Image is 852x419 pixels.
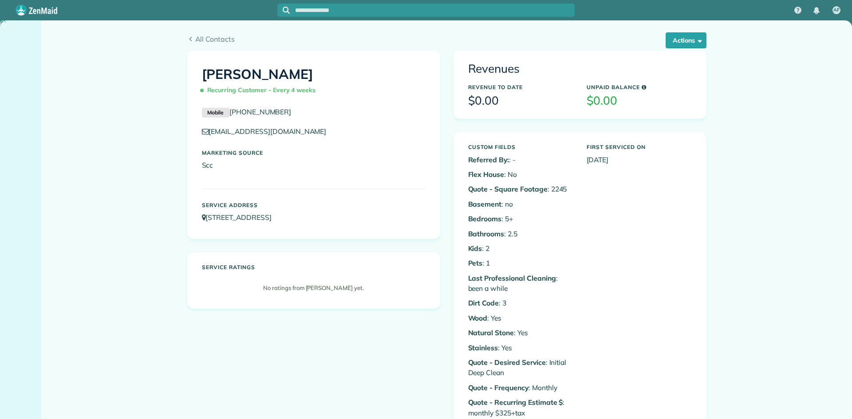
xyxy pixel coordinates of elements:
[468,274,556,282] b: Last Professional Cleaning
[202,127,335,136] a: [EMAIL_ADDRESS][DOMAIN_NAME]
[202,213,280,222] a: [STREET_ADDRESS]
[468,155,573,165] p: : -
[468,229,505,238] b: Bathrooms
[587,155,692,165] p: [DATE]
[468,328,573,338] p: : Yes
[807,1,826,20] div: Notifications
[202,67,426,98] h1: [PERSON_NAME]
[468,155,509,164] b: Referred By:
[468,357,573,378] p: : Initial Deep Clean
[468,383,529,392] b: Quote - Frequency
[202,264,426,270] h5: Service ratings
[468,200,502,208] b: Basement
[202,82,319,98] span: Recurring Customer - Every 4 weeks
[468,273,573,294] p: : been a while
[195,34,706,44] span: All Contacts
[468,343,498,352] b: Stainless
[202,108,229,117] small: Mobile
[468,397,573,418] p: : monthly $325+tax
[833,7,840,14] span: AF
[468,169,573,180] p: : No
[202,150,426,156] h5: Marketing Source
[202,160,426,170] p: Scc
[468,244,482,253] b: Kids
[468,298,573,308] p: : 3
[206,284,421,293] p: No ratings from [PERSON_NAME] yet.
[468,63,692,75] h3: Revenues
[468,214,573,224] p: : 5+
[468,313,488,322] b: Wood
[468,229,573,239] p: : 2.5
[468,184,548,193] b: Quote - Square Footage
[283,7,290,14] svg: Focus search
[468,358,546,367] b: Quote - Desired Service
[468,94,573,107] h3: $0.00
[202,202,426,208] h5: Service Address
[666,32,706,48] button: Actions
[202,107,292,116] a: Mobile[PHONE_NUMBER]
[468,144,573,150] h5: Custom Fields
[587,84,692,90] h5: Unpaid Balance
[468,398,563,407] b: Quote - Recurring Estimate $
[468,214,502,223] b: Bedrooms
[468,383,573,393] p: : Monthly
[587,94,692,107] h3: $0.00
[468,343,573,353] p: : Yes
[468,298,499,307] b: Dirt Code
[468,243,573,254] p: : 2
[468,258,573,268] p: : 1
[468,313,573,323] p: : Yes
[587,144,692,150] h5: First Serviced On
[468,184,573,194] p: : 2245
[468,170,505,179] b: Flex House
[468,84,573,90] h5: Revenue to Date
[187,34,706,44] a: All Contacts
[468,328,514,337] b: Natural Stone
[468,258,483,267] b: Pets
[277,7,290,14] button: Focus search
[468,199,573,209] p: : no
